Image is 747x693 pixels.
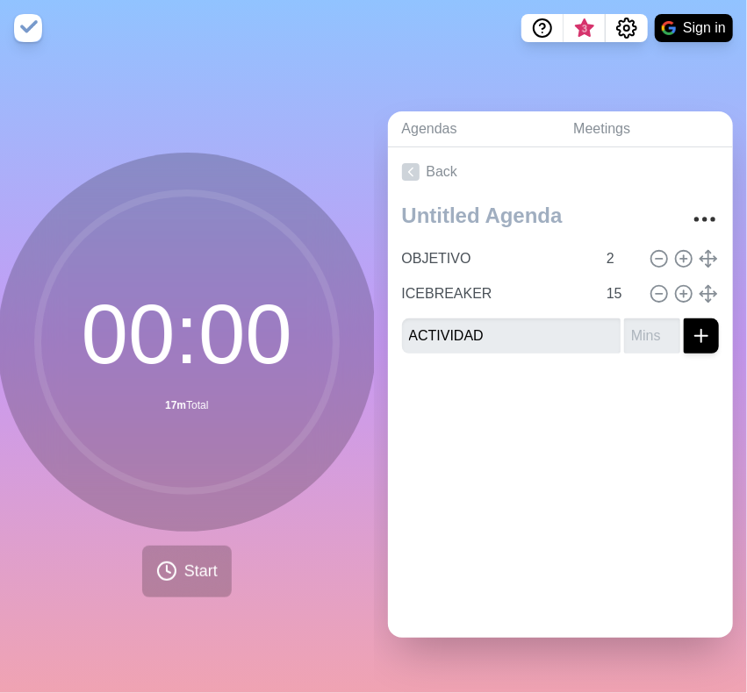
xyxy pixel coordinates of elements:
[388,147,734,196] a: Back
[184,560,218,583] span: Start
[662,21,676,35] img: google logo
[687,202,722,237] button: More
[624,318,680,354] input: Mins
[578,22,592,36] span: 3
[655,14,733,42] button: Sign in
[600,241,642,276] input: Mins
[600,276,642,311] input: Mins
[142,546,232,597] button: Start
[559,111,733,147] a: Meetings
[388,111,560,147] a: Agendas
[521,14,564,42] button: Help
[606,14,648,42] button: Settings
[395,241,597,276] input: Name
[402,318,621,354] input: Name
[564,14,606,42] button: What’s new
[14,14,42,42] img: timeblocks logo
[395,276,597,311] input: Name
